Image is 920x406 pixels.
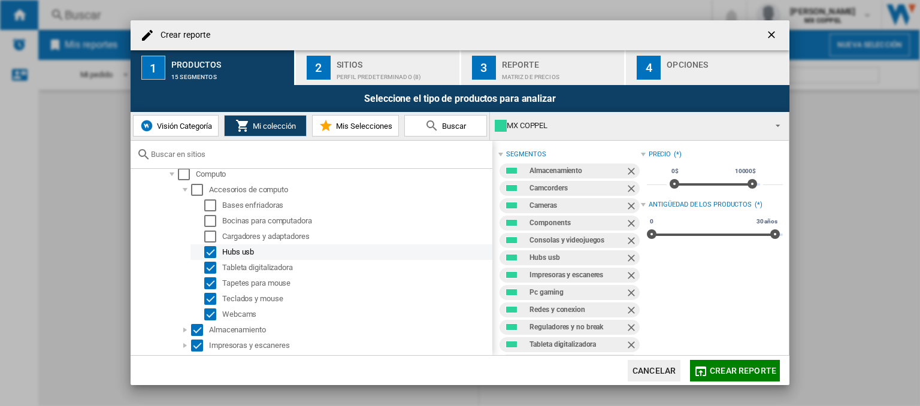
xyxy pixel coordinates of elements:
[222,231,491,243] div: Cargadores y adaptadores
[626,50,789,85] button: 4 Opciones
[649,150,671,159] div: Precio
[171,55,289,68] div: Productos
[204,277,222,289] md-checkbox: Select
[529,198,625,213] div: Cameras
[710,366,776,375] span: Crear reporte
[472,56,496,80] div: 3
[155,29,210,41] h4: Crear reporte
[204,199,222,211] md-checkbox: Select
[296,50,461,85] button: 2 Sitios Perfil predeterminado (8)
[502,55,620,68] div: Reporte
[131,85,789,112] div: Seleccione el tipo de productos para analizar
[224,115,307,137] button: Mi colección
[222,262,491,274] div: Tableta digitalizadora
[625,339,640,353] ng-md-icon: Quitar
[337,55,455,68] div: Sitios
[529,250,625,265] div: Hubs usb
[765,29,780,43] ng-md-icon: getI18NText('BUTTONS.CLOSE_DIALOG')
[131,50,295,85] button: 1 Productos 15 segmentos
[222,199,491,211] div: Bases enfriadoras
[755,217,779,226] span: 30 años
[204,231,222,243] md-checkbox: Select
[154,122,212,131] span: Visión Categoría
[191,324,209,336] md-checkbox: Select
[307,56,331,80] div: 2
[529,302,625,317] div: Redes y conexion
[222,277,491,289] div: Tapetes para mouse
[461,50,626,85] button: 3 Reporte Matriz de precios
[529,163,625,178] div: Almacenamiento
[222,293,491,305] div: Teclados y mouse
[625,322,640,336] ng-md-icon: Quitar
[222,308,491,320] div: Webcams
[204,246,222,258] md-checkbox: Select
[625,235,640,249] ng-md-icon: Quitar
[209,324,491,336] div: Almacenamiento
[209,340,491,352] div: Impresoras y escaneres
[140,119,154,133] img: wiser-icon-blue.png
[171,68,289,80] div: 15 segmentos
[667,55,785,68] div: Opciones
[625,269,640,284] ng-md-icon: Quitar
[733,166,758,176] span: 10000$
[337,68,455,80] div: Perfil predeterminado (8)
[141,56,165,80] div: 1
[529,337,625,352] div: Tableta digitalizadora
[204,262,222,274] md-checkbox: Select
[151,150,486,159] input: Buscar en sitios
[178,168,196,180] md-checkbox: Select
[625,165,640,180] ng-md-icon: Quitar
[637,56,661,80] div: 4
[196,168,491,180] div: Computo
[649,200,752,210] div: Antigüedad de los productos
[495,117,765,134] div: MX COPPEL
[222,246,491,258] div: Hubs usb
[529,181,625,196] div: Camcorders
[204,308,222,320] md-checkbox: Select
[690,360,780,381] button: Crear reporte
[502,68,620,80] div: Matriz de precios
[761,23,785,47] button: getI18NText('BUTTONS.CLOSE_DIALOG')
[133,115,219,137] button: Visión Categoría
[529,233,625,248] div: Consolas y videojuegos
[204,293,222,305] md-checkbox: Select
[506,150,546,159] div: segmentos
[404,115,487,137] button: Buscar
[529,216,625,231] div: Components
[648,217,655,226] span: 0
[625,252,640,266] ng-md-icon: Quitar
[529,355,625,369] div: Tablets y accesorios
[439,122,466,131] span: Buscar
[628,360,680,381] button: Cancelar
[333,122,392,131] span: Mis Selecciones
[312,115,399,137] button: Mis Selecciones
[625,304,640,319] ng-md-icon: Quitar
[209,184,491,196] div: Accesorios de computo
[204,215,222,227] md-checkbox: Select
[625,183,640,197] ng-md-icon: Quitar
[625,217,640,232] ng-md-icon: Quitar
[670,166,680,176] span: 0$
[191,340,209,352] md-checkbox: Select
[529,320,625,335] div: Reguladores y no break
[191,184,209,196] md-checkbox: Select
[625,200,640,214] ng-md-icon: Quitar
[529,285,625,300] div: Pc gaming
[529,268,625,283] div: Impresoras y escaneres
[625,287,640,301] ng-md-icon: Quitar
[250,122,296,131] span: Mi colección
[222,215,491,227] div: Bocinas para computadora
